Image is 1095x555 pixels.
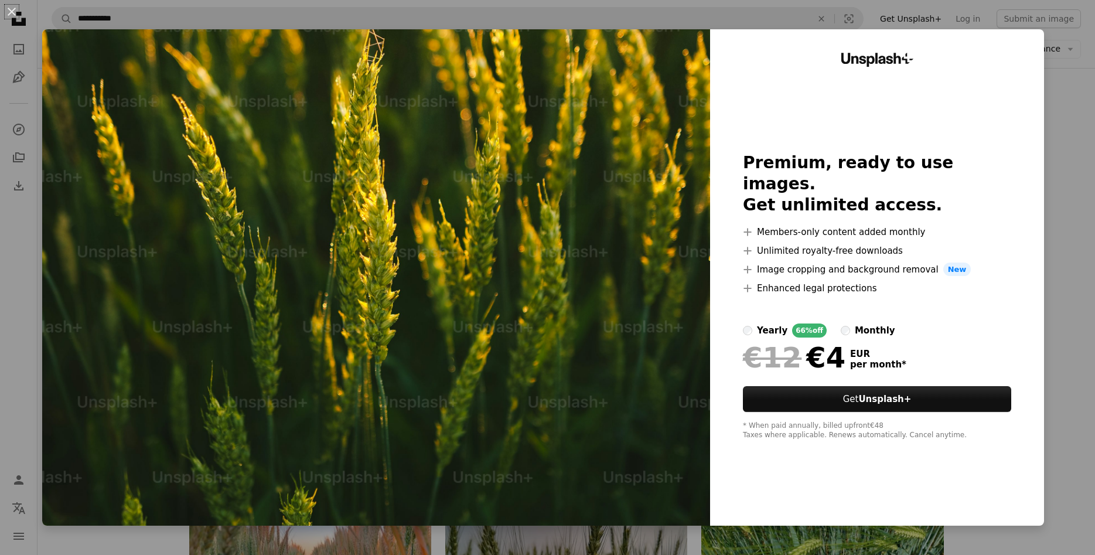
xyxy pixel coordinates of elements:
span: EUR [850,349,906,359]
span: per month * [850,359,906,370]
div: yearly [757,324,787,338]
li: Unlimited royalty-free downloads [743,244,1011,258]
li: Enhanced legal protections [743,281,1011,295]
span: €12 [743,342,801,373]
li: Image cropping and background removal [743,263,1011,277]
h2: Premium, ready to use images. Get unlimited access. [743,152,1011,216]
button: GetUnsplash+ [743,386,1011,412]
input: yearly66%off [743,326,752,335]
span: New [943,263,971,277]
div: 66% off [792,324,827,338]
strong: Unsplash+ [858,394,911,404]
li: Members-only content added monthly [743,225,1011,239]
div: monthly [855,324,895,338]
div: * When paid annually, billed upfront €48 Taxes where applicable. Renews automatically. Cancel any... [743,421,1011,440]
div: €4 [743,342,845,373]
input: monthly [841,326,850,335]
